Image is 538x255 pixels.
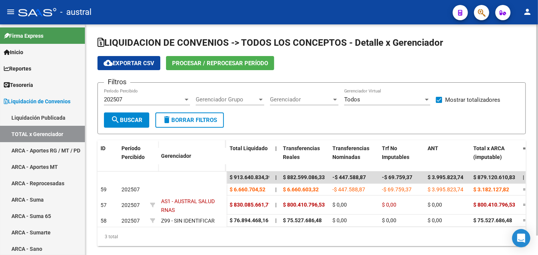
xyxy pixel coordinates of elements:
[172,60,268,67] span: Procesar / Reprocesar período
[275,145,277,151] span: |
[121,218,140,224] span: 202507
[275,186,276,192] span: |
[270,96,332,103] span: Gerenciador
[196,96,257,103] span: Gerenciador Grupo
[104,96,122,103] span: 202507
[97,56,160,70] button: Exportar CSV
[6,7,15,16] mat-icon: menu
[379,140,425,174] datatable-header-cell: Trf No Imputables
[382,174,412,180] span: -$ 69.759,37
[4,97,70,106] span: Liquidación de Convenios
[275,217,276,223] span: |
[428,145,438,151] span: ANT
[104,58,113,67] mat-icon: cloud_download
[283,174,325,180] span: $ 882.599.086,33
[382,202,396,208] span: $ 0,00
[428,174,463,180] span: $ 3.995.823,74
[227,140,272,174] datatable-header-cell: Total Liquidado
[155,112,224,128] button: Borrar Filtros
[382,145,409,160] span: Trf No Imputables
[230,145,268,151] span: Total Liquidado
[166,56,274,70] button: Procesar / Reprocesar período
[523,217,526,223] span: =
[382,217,396,223] span: $ 0,00
[473,202,515,208] span: $ 800.410.796,53
[523,145,526,151] span: =
[60,4,91,21] span: - austral
[230,174,271,180] span: $ 913.640.834,39
[230,217,268,223] span: $ 76.894.468,16
[272,140,280,174] datatable-header-cell: |
[283,145,320,160] span: Transferencias Reales
[118,140,147,172] datatable-header-cell: Período Percibido
[158,148,227,164] datatable-header-cell: Gerenciador
[121,186,140,192] span: 202507
[428,186,463,192] span: $ 3.995.823,74
[111,117,142,123] span: Buscar
[4,48,23,56] span: Inicio
[523,7,532,16] mat-icon: person
[470,140,520,174] datatable-header-cell: Total x ARCA (imputable)
[101,186,107,192] span: 59
[473,145,504,160] span: Total x ARCA (imputable)
[283,186,319,192] span: $ 6.660.603,32
[162,115,171,124] mat-icon: delete
[473,174,515,180] span: $ 879.120.610,83
[523,174,524,180] span: |
[332,145,369,160] span: Transferencias Nominadas
[97,37,443,48] span: LIQUIDACION DE CONVENIOS -> TODOS LOS CONCEPTOS - Detalle x Gerenciador
[283,202,325,208] span: $ 800.410.796,53
[162,117,217,123] span: Borrar Filtros
[445,95,500,104] span: Mostrar totalizadores
[97,227,526,246] div: 3 total
[101,218,107,224] span: 58
[332,174,366,180] span: -$ 447.588,87
[329,140,379,174] datatable-header-cell: Transferencias Nominadas
[230,186,265,192] span: $ 6.660.704,52
[332,186,365,192] span: -$ 447.588,87
[332,202,347,208] span: $ 0,00
[230,202,271,208] span: $ 830.085.661,71
[512,229,530,247] div: Open Intercom Messenger
[344,96,360,103] span: Todos
[4,32,43,40] span: Firma Express
[161,153,191,159] span: Gerenciador
[4,64,31,73] span: Reportes
[161,218,215,224] span: Z99 - SIN IDENTIFICAR
[523,202,526,208] span: =
[104,112,149,128] button: Buscar
[161,198,215,213] span: AS1 - AUSTRAL SALUD RNAS
[275,174,277,180] span: |
[332,217,347,223] span: $ 0,00
[275,202,276,208] span: |
[428,202,442,208] span: $ 0,00
[111,115,120,124] mat-icon: search
[473,186,509,192] span: $ 3.182.127,82
[97,140,118,172] datatable-header-cell: ID
[4,81,33,89] span: Tesorería
[425,140,470,174] datatable-header-cell: ANT
[101,202,107,208] span: 57
[280,140,329,174] datatable-header-cell: Transferencias Reales
[428,217,442,223] span: $ 0,00
[104,60,154,67] span: Exportar CSV
[121,145,145,160] span: Período Percibido
[121,202,140,208] span: 202507
[473,217,512,223] span: $ 75.527.686,48
[283,217,322,223] span: $ 75.527.686,48
[104,77,130,87] h3: Filtros
[382,186,412,192] span: -$ 69.759,37
[101,145,105,151] span: ID
[520,140,529,174] datatable-header-cell: =
[523,186,526,192] span: =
